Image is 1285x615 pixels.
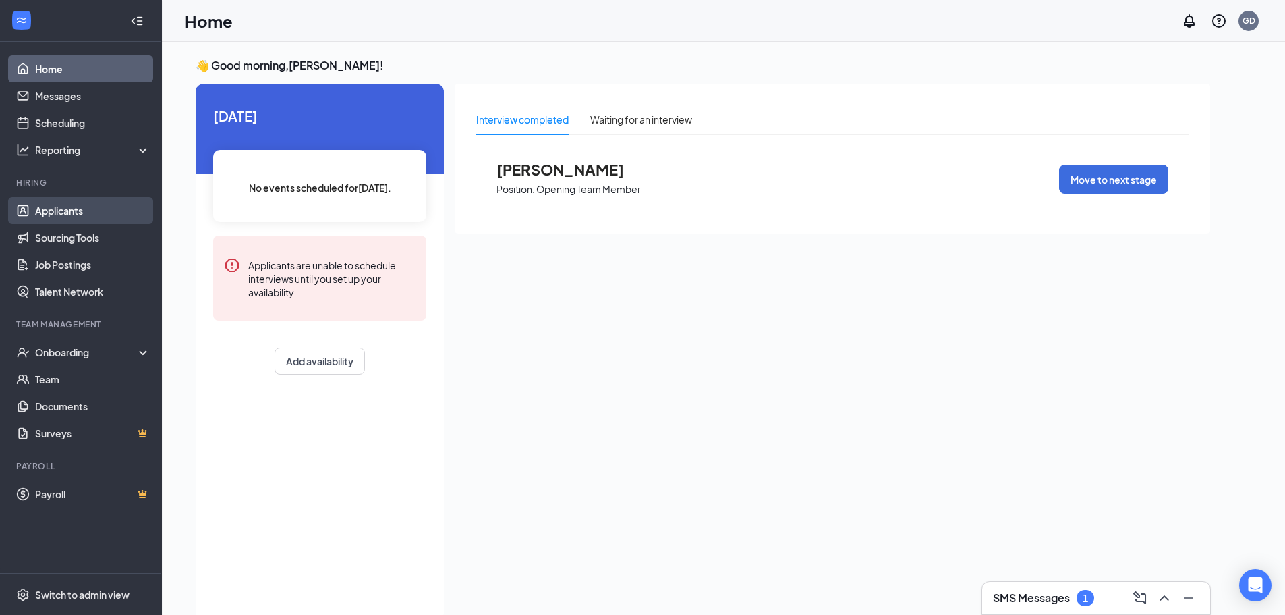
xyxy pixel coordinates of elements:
div: Payroll [16,460,148,472]
h3: SMS Messages [993,591,1070,606]
div: Interview completed [476,112,569,127]
div: Open Intercom Messenger [1239,569,1272,601]
button: Add availability [275,348,365,375]
a: Sourcing Tools [35,224,150,251]
a: Documents [35,393,150,420]
div: GD [1243,15,1255,26]
div: Waiting for an interview [590,112,692,127]
a: SurveysCrown [35,420,150,447]
svg: WorkstreamLogo [15,14,28,27]
a: Job Postings [35,251,150,278]
a: PayrollCrown [35,481,150,508]
a: Messages [35,82,150,109]
a: Applicants [35,197,150,224]
a: Talent Network [35,278,150,305]
a: Home [35,55,150,82]
button: ChevronUp [1153,587,1175,609]
div: Applicants are unable to schedule interviews until you set up your availability. [248,257,416,299]
svg: ComposeMessage [1132,590,1148,606]
svg: Minimize [1180,590,1197,606]
a: Team [35,366,150,393]
button: ComposeMessage [1129,587,1151,609]
button: Move to next stage [1059,165,1168,194]
h3: 👋 Good morning, [PERSON_NAME] ! [196,58,1210,73]
span: No events scheduled for [DATE] . [249,180,391,195]
svg: Error [224,257,240,273]
p: Opening Team Member [536,183,641,196]
p: Position: [496,183,535,196]
button: Minimize [1178,587,1199,609]
svg: ChevronUp [1156,590,1172,606]
svg: Settings [16,588,30,601]
svg: Analysis [16,143,30,157]
div: Hiring [16,177,148,188]
span: [PERSON_NAME] [496,161,645,178]
div: 1 [1083,593,1088,604]
svg: Notifications [1181,13,1197,29]
svg: QuestionInfo [1211,13,1227,29]
div: Onboarding [35,346,139,359]
div: Switch to admin view [35,588,130,601]
div: Team Management [16,319,148,330]
div: Reporting [35,143,151,157]
span: [DATE] [213,105,426,126]
a: Scheduling [35,109,150,136]
h1: Home [185,9,233,32]
svg: Collapse [130,14,144,28]
svg: UserCheck [16,346,30,359]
